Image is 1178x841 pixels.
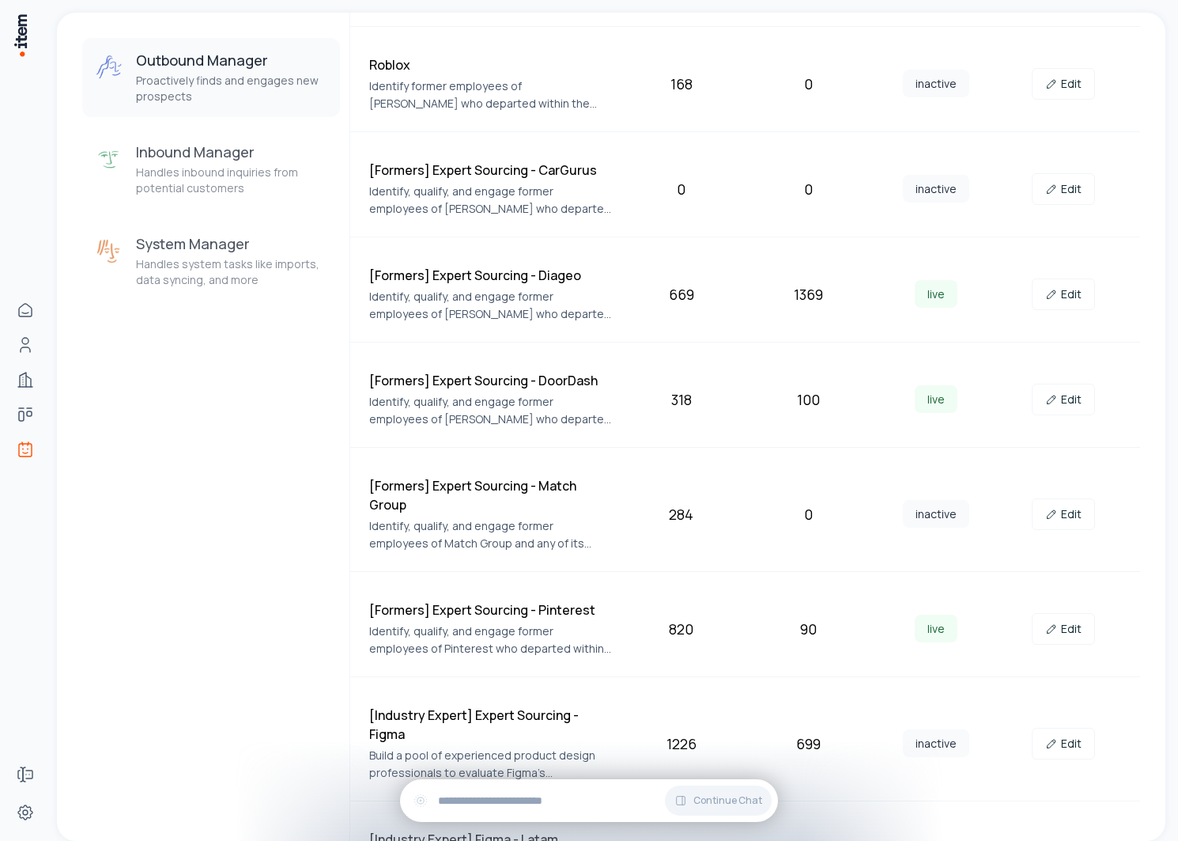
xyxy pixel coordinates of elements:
[9,434,41,465] a: Agents
[369,600,612,619] h4: [Formers] Expert Sourcing - Pinterest
[903,500,969,528] span: inactive
[136,165,327,196] p: Handles inbound inquiries from potential customers
[1032,68,1095,100] a: Edit
[136,73,327,104] p: Proactively finds and engages new prospects
[369,288,612,323] p: Identify, qualify, and engage former employees of [PERSON_NAME] who departed within the last 3 ye...
[136,51,327,70] h3: Outbound Manager
[369,183,612,218] p: Identify, qualify, and engage former employees of [PERSON_NAME] who departed within the last 3 ye...
[1032,613,1095,645] a: Edit
[624,388,738,411] div: 318
[369,747,612,782] p: Build a pool of experienced product design professionals to evaluate Figma's competitive position...
[624,618,738,640] div: 820
[369,55,612,74] h4: Roblox
[1032,384,1095,415] a: Edit
[9,364,41,396] a: Companies
[369,266,612,285] h4: [Formers] Expert Sourcing - Diageo
[9,759,41,790] a: Forms
[369,476,612,514] h4: [Formers] Expert Sourcing - Match Group
[903,729,969,757] span: inactive
[915,280,957,308] span: live
[369,371,612,390] h4: [Formers] Expert Sourcing - DoorDash
[624,733,738,755] div: 1226
[751,283,866,305] div: 1369
[9,294,41,326] a: Home
[624,283,738,305] div: 669
[369,393,612,428] p: Identify, qualify, and engage former employees of [PERSON_NAME] who departed within the last 3 ye...
[751,178,866,200] div: 0
[9,797,41,828] a: Settings
[369,517,612,552] p: Identify, qualify, and engage former employees of Match Group and any of its subsidiary brands (e...
[751,388,866,411] div: 100
[369,623,612,657] p: Identify, qualify, and engage former employees of Pinterest who departed within the last 4 years—...
[95,54,123,82] img: Outbound Manager
[400,779,778,822] div: Continue Chat
[915,615,957,642] span: live
[1032,173,1095,205] a: Edit
[95,237,123,266] img: System Manager
[751,73,866,95] div: 0
[1032,278,1095,310] a: Edit
[9,399,41,430] a: deals
[13,13,28,58] img: Item Brain Logo
[903,175,969,203] span: inactive
[915,385,957,413] span: live
[136,142,327,161] h3: Inbound Manager
[9,329,41,361] a: Contacts
[136,234,327,253] h3: System Manager
[693,794,762,807] span: Continue Chat
[665,786,772,816] button: Continue Chat
[624,73,738,95] div: 168
[751,733,866,755] div: 699
[369,78,612,112] p: Identify former employees of [PERSON_NAME] who departed within the last 3 years—or earlier if the...
[82,38,340,117] button: Outbound ManagerOutbound ManagerProactively finds and engages new prospects
[136,256,327,288] p: Handles system tasks like imports, data syncing, and more
[95,146,123,174] img: Inbound Manager
[1032,498,1095,530] a: Edit
[82,222,340,301] button: System ManagerSystem ManagerHandles system tasks like imports, data syncing, and more
[624,503,738,525] div: 284
[624,178,738,200] div: 0
[903,70,969,97] span: inactive
[369,161,612,180] h4: [Formers] Expert Sourcing - CarGurus
[369,706,612,744] h4: [Industry Expert] Expert Sourcing - Figma
[751,503,866,525] div: 0
[751,618,866,640] div: 90
[1032,728,1095,760] a: Edit
[82,130,340,209] button: Inbound ManagerInbound ManagerHandles inbound inquiries from potential customers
